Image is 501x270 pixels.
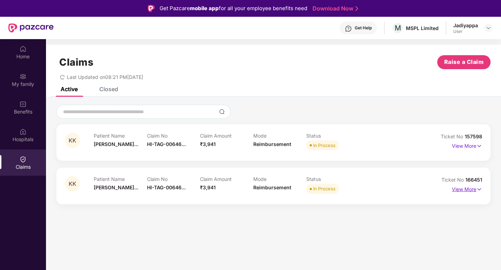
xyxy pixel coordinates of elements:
[253,176,307,182] p: Mode
[94,133,147,139] p: Patient Name
[453,22,478,29] div: Jadiyappa
[160,4,307,13] div: Get Pazcare for all your employee benefits need
[441,177,465,183] span: Ticket No
[69,181,76,187] span: KK
[345,25,352,32] img: svg+xml;base64,PHN2ZyBpZD0iSGVscC0zMngzMiIgeG1sbnM9Imh0dHA6Ly93d3cudzMub3JnLzIwMDAvc3ZnIiB3aWR0aD...
[59,56,93,68] h1: Claims
[148,5,155,12] img: Logo
[306,133,360,139] p: Status
[147,141,186,147] span: HI-TAG-00646...
[452,184,482,193] p: View More
[94,141,138,147] span: [PERSON_NAME]...
[67,74,143,80] span: Last Updated on 08:21 PM[DATE]
[8,23,54,32] img: New Pazcare Logo
[94,184,138,190] span: [PERSON_NAME]...
[253,184,291,190] span: Reimbursement
[61,86,78,93] div: Active
[69,138,76,144] span: KK
[147,184,186,190] span: HI-TAG-00646...
[486,25,491,31] img: svg+xml;base64,PHN2ZyBpZD0iRHJvcGRvd24tMzJ4MzIiIHhtbG5zPSJodHRwOi8vd3d3LnczLm9yZy8yMDAwL3N2ZyIgd2...
[20,156,26,163] img: svg+xml;base64,PHN2ZyBpZD0iQ2xhaW0iIHhtbG5zPSJodHRwOi8vd3d3LnczLm9yZy8yMDAwL3N2ZyIgd2lkdGg9IjIwIi...
[200,184,216,190] span: ₹3,941
[99,86,118,93] div: Closed
[200,176,253,182] p: Claim Amount
[200,133,253,139] p: Claim Amount
[20,45,26,52] img: svg+xml;base64,PHN2ZyBpZD0iSG9tZSIgeG1sbnM9Imh0dHA6Ly93d3cudzMub3JnLzIwMDAvc3ZnIiB3aWR0aD0iMjAiIG...
[465,177,482,183] span: 166451
[406,25,439,31] div: MSPL Limited
[147,133,200,139] p: Claim No
[444,58,484,66] span: Raise a Claim
[20,128,26,135] img: svg+xml;base64,PHN2ZyBpZD0iSG9zcGl0YWxzIiB4bWxucz0iaHR0cDovL3d3dy53My5vcmcvMjAwMC9zdmciIHdpZHRoPS...
[355,5,358,12] img: Stroke
[452,140,482,150] p: View More
[253,141,291,147] span: Reimbursement
[306,176,360,182] p: Status
[437,55,491,69] button: Raise a Claim
[476,185,482,193] img: svg+xml;base64,PHN2ZyB4bWxucz0iaHR0cDovL3d3dy53My5vcmcvMjAwMC9zdmciIHdpZHRoPSIxNyIgaGVpZ2h0PSIxNy...
[20,73,26,80] img: svg+xml;base64,PHN2ZyB3aWR0aD0iMjAiIGhlaWdodD0iMjAiIHZpZXdCb3g9IjAgMCAyMCAyMCIgZmlsbD0ibm9uZSIgeG...
[200,141,216,147] span: ₹3,941
[395,24,401,32] span: M
[313,185,336,192] div: In Process
[219,109,225,115] img: svg+xml;base64,PHN2ZyBpZD0iU2VhcmNoLTMyeDMyIiB4bWxucz0iaHR0cDovL3d3dy53My5vcmcvMjAwMC9zdmciIHdpZH...
[476,142,482,150] img: svg+xml;base64,PHN2ZyB4bWxucz0iaHR0cDovL3d3dy53My5vcmcvMjAwMC9zdmciIHdpZHRoPSIxNyIgaGVpZ2h0PSIxNy...
[147,176,200,182] p: Claim No
[190,5,219,12] strong: mobile app
[453,29,478,34] div: User
[355,25,372,31] div: Get Help
[313,142,336,149] div: In Process
[94,176,147,182] p: Patient Name
[20,101,26,108] img: svg+xml;base64,PHN2ZyBpZD0iQmVuZWZpdHMiIHhtbG5zPSJodHRwOi8vd3d3LnczLm9yZy8yMDAwL3N2ZyIgd2lkdGg9Ij...
[253,133,307,139] p: Mode
[313,5,356,12] a: Download Now
[60,74,65,80] span: redo
[441,133,465,139] span: Ticket No
[465,133,482,139] span: 157598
